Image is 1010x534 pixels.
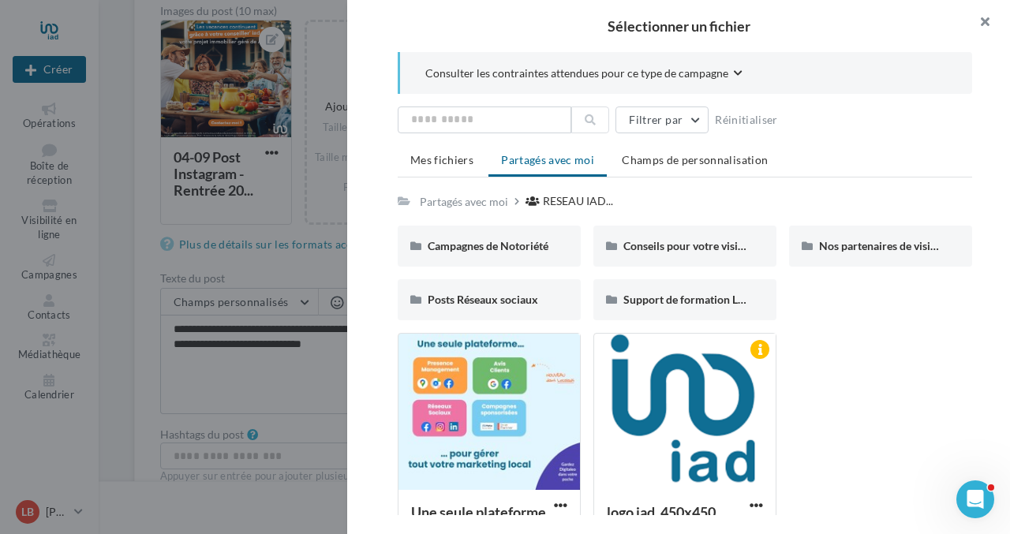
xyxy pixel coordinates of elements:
[425,65,743,84] button: Consulter les contraintes attendues pour ce type de campagne
[428,293,538,306] span: Posts Réseaux sociaux
[372,19,985,33] h2: Sélectionner un fichier
[425,65,728,81] span: Consulter les contraintes attendues pour ce type de campagne
[501,153,594,166] span: Partagés avec moi
[543,193,613,209] span: RESEAU IAD...
[428,239,548,252] span: Campagnes de Notoriété
[420,194,508,210] div: Partagés avec moi
[410,153,473,166] span: Mes fichiers
[709,110,784,129] button: Réinitialiser
[607,503,716,521] span: logo iad_450x450
[819,239,987,252] span: Nos partenaires de visibilité locale
[622,153,768,166] span: Champs de personnalisation
[956,480,994,518] iframe: Intercom live chat
[623,293,775,306] span: Support de formation Localads
[623,239,795,252] span: Conseils pour votre visibilité locale
[615,106,709,133] button: Filtrer par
